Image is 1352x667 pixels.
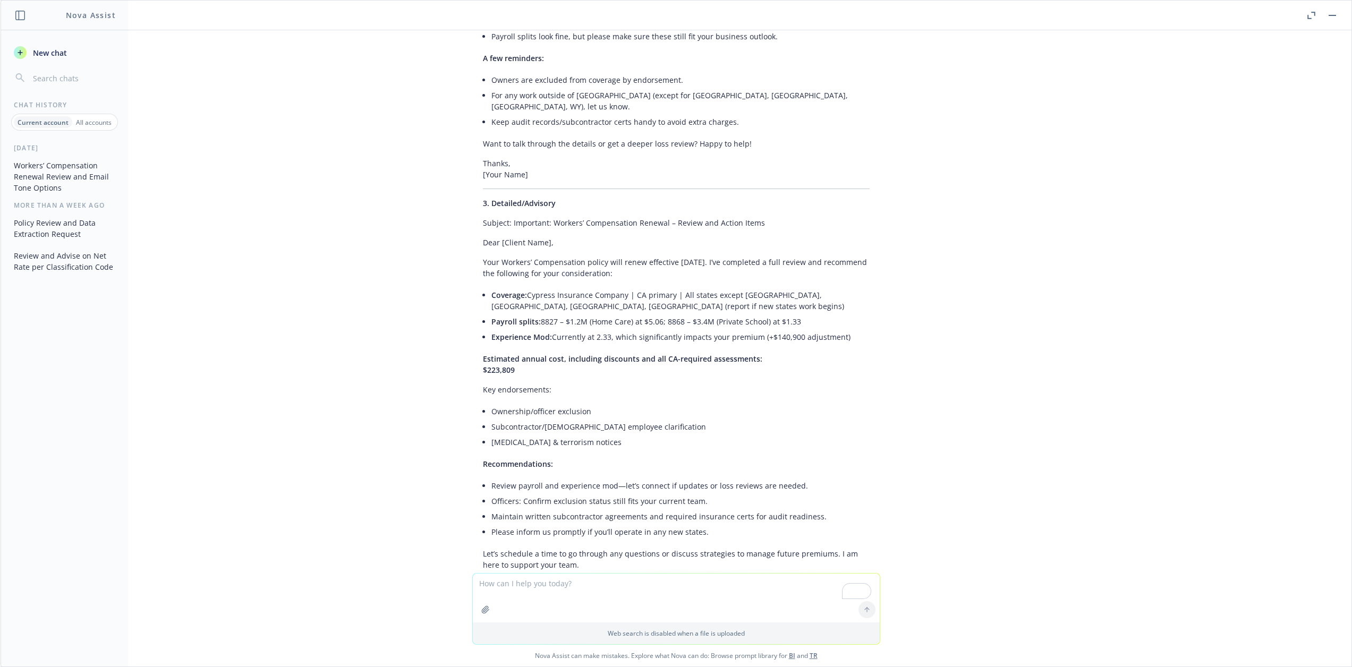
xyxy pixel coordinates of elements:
[491,524,870,540] li: Please inform us promptly if you’ll operate in any new states.
[18,118,69,127] p: Current account
[483,459,553,469] span: Recommendations:
[483,256,870,279] p: Your Workers’ Compensation policy will renew effective [DATE]. I’ve completed a full review and r...
[789,651,795,660] a: BI
[5,645,1347,666] span: Nova Assist can make mistakes. Explore what Nova can do: Browse prompt library for and
[483,548,870,570] p: Let’s schedule a time to go through any questions or discuss strategies to manage future premiums...
[483,237,870,248] p: Dear [Client Name],
[491,314,870,329] li: 8827 – $1.2M (Home Care) at $5.06; 8868 – $3.4M (Private School) at $1.33
[483,217,870,228] p: Subject: Important: Workers’ Compensation Renewal – Review and Action Items
[76,118,112,127] p: All accounts
[491,493,870,509] li: Officers: Confirm exclusion status still fits your current team.
[491,419,870,434] li: Subcontractor/[DEMOGRAPHIC_DATA] employee clarification
[491,290,527,300] span: Coverage:
[810,651,818,660] a: TR
[10,43,120,62] button: New chat
[491,329,870,345] li: Currently at 2.33, which significantly impacts your premium (+$140,900 adjustment)
[10,214,120,243] button: Policy Review and Data Extraction Request
[483,198,556,208] span: 3. Detailed/Advisory
[1,201,128,210] div: More than a week ago
[483,158,870,180] p: Thanks, [Your Name]
[483,53,544,63] span: A few reminders:
[483,138,870,149] p: Want to talk through the details or get a deeper loss review? Happy to help!
[10,247,120,276] button: Review and Advise on Net Rate per Classification Code
[491,317,541,327] span: Payroll splits:
[483,384,870,395] p: Key endorsements:
[491,88,870,114] li: For any work outside of [GEOGRAPHIC_DATA] (except for [GEOGRAPHIC_DATA], [GEOGRAPHIC_DATA], [GEOG...
[31,47,67,58] span: New chat
[491,114,870,130] li: Keep audit records/subcontractor certs handy to avoid extra charges.
[1,100,128,109] div: Chat History
[491,434,870,450] li: [MEDICAL_DATA] & terrorism notices
[491,404,870,419] li: Ownership/officer exclusion
[1,143,128,152] div: [DATE]
[491,509,870,524] li: Maintain written subcontractor agreements and required insurance certs for audit readiness.
[483,365,515,375] span: $223,809
[491,332,552,342] span: Experience Mod:
[491,287,870,314] li: Cypress Insurance Company | CA primary | All states except [GEOGRAPHIC_DATA], [GEOGRAPHIC_DATA], ...
[491,478,870,493] li: Review payroll and experience mod—let’s connect if updates or loss reviews are needed.
[491,72,870,88] li: Owners are excluded from coverage by endorsement.
[66,10,116,21] h1: Nova Assist
[31,71,115,85] input: Search chats
[491,29,870,44] li: Payroll splits look fine, but please make sure these still fit your business outlook.
[10,157,120,196] button: Workers’ Compensation Renewal Review and Email Tone Options
[479,629,873,638] p: Web search is disabled when a file is uploaded
[483,354,762,364] span: Estimated annual cost, including discounts and all CA-required assessments:
[473,574,880,622] textarea: To enrich screen reader interactions, please activate Accessibility in Grammarly extension settings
